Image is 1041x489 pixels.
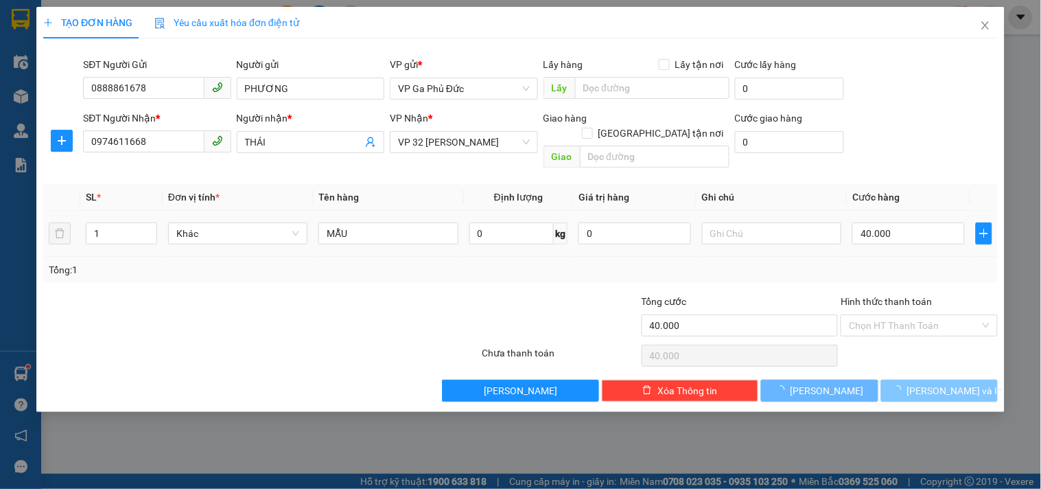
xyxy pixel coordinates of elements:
[128,75,574,92] li: Hotline: 1900400028
[442,380,598,402] button: [PERSON_NAME]
[642,296,687,307] span: Tổng cước
[49,262,403,277] div: Tổng: 1
[735,78,845,100] input: Cước lấy hàng
[543,146,580,168] span: Giao
[398,132,529,152] span: VP 32 Mạc Thái Tổ
[580,146,729,168] input: Dọc đường
[390,113,428,124] span: VP Nhận
[892,385,907,395] span: loading
[154,18,165,29] img: icon
[841,296,932,307] label: Hình thức thanh toán
[494,192,543,203] span: Định lượng
[702,223,841,244] input: Ghi Chú
[83,111,231,126] div: SĐT Người Nhận
[49,223,71,244] button: delete
[484,383,557,398] span: [PERSON_NAME]
[43,18,53,27] span: plus
[237,111,384,126] div: Người nhận
[543,59,583,70] span: Lấy hàng
[212,135,223,146] span: phone
[670,57,729,72] span: Lấy tận nơi
[543,77,575,99] span: Lấy
[976,223,992,244] button: plus
[761,380,878,402] button: [PERSON_NAME]
[657,383,717,398] span: Xóa Thông tin
[980,20,991,31] span: close
[578,192,629,203] span: Giá trị hàng
[735,113,803,124] label: Cước giao hàng
[398,78,529,99] span: VP Ga Phủ Đức
[390,57,537,72] div: VP gửi
[881,380,998,402] button: [PERSON_NAME] và In
[176,223,299,244] span: Khác
[543,113,587,124] span: Giao hàng
[212,82,223,93] span: phone
[642,385,652,396] span: delete
[575,77,729,99] input: Dọc đường
[852,192,900,203] span: Cước hàng
[51,130,73,152] button: plus
[697,184,847,211] th: Ghi chú
[791,383,864,398] span: [PERSON_NAME]
[86,192,97,203] span: SL
[83,57,231,72] div: SĐT Người Gửi
[966,7,1005,45] button: Close
[43,17,132,28] span: TẠO ĐƠN HÀNG
[554,223,568,244] span: kg
[735,131,845,153] input: Cước giao hàng
[775,385,791,395] span: loading
[154,17,299,28] span: Yêu cầu xuất hóa đơn điện tử
[907,383,1003,398] span: [PERSON_NAME] và In
[237,57,384,72] div: Người gửi
[593,126,729,141] span: [GEOGRAPHIC_DATA] tận nơi
[128,58,574,75] li: Số nhà [STREET_ADDRESS][PERSON_NAME]
[168,192,220,203] span: Đơn vị tính
[976,228,992,239] span: plus
[51,135,72,146] span: plus
[365,137,376,148] span: user-add
[318,192,359,203] span: Tên hàng
[167,16,536,54] b: Công ty TNHH Trọng Hiếu Phú Thọ - Nam Cường Limousine
[318,223,458,244] input: VD: Bàn, Ghế
[735,59,797,70] label: Cước lấy hàng
[578,223,691,244] input: 0
[480,345,640,369] div: Chưa thanh toán
[602,380,758,402] button: deleteXóa Thông tin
